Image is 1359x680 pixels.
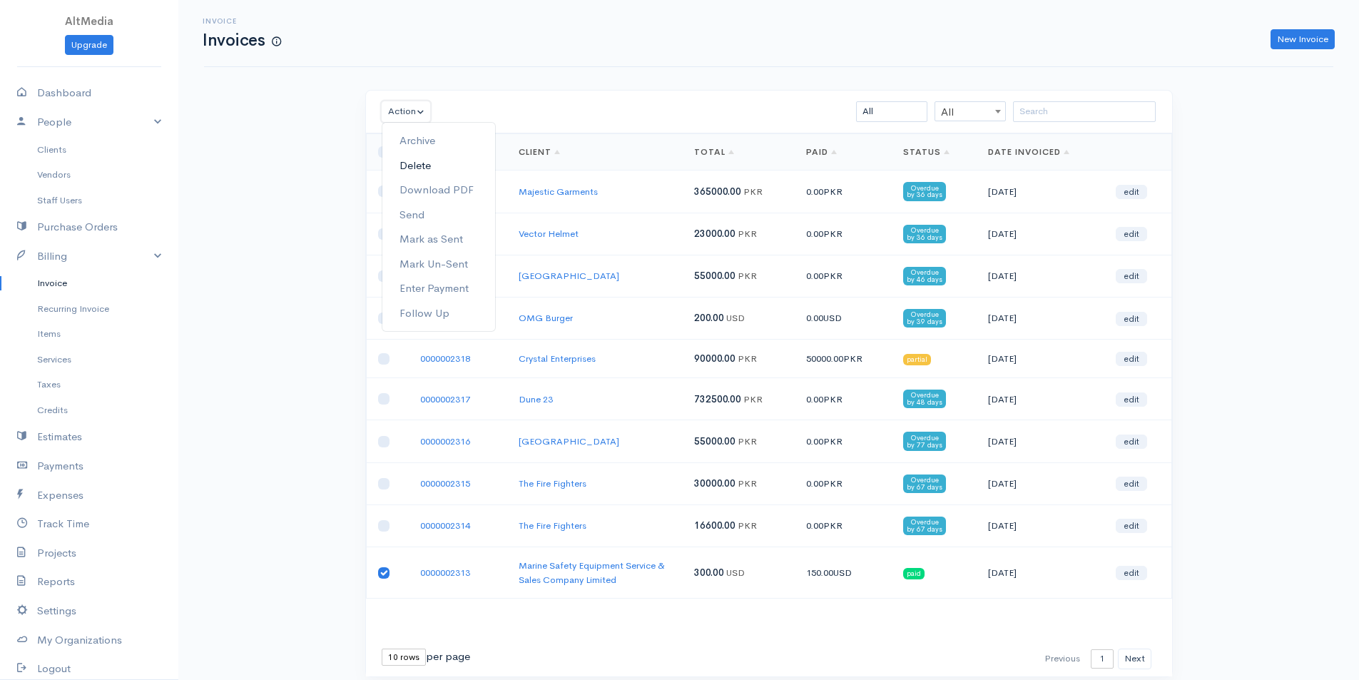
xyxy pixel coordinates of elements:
[1116,312,1147,326] a: edit
[420,477,470,489] a: 0000002315
[694,352,736,365] span: 90000.00
[519,270,619,282] a: [GEOGRAPHIC_DATA]
[977,255,1104,297] td: [DATE]
[903,568,925,579] span: paid
[1013,101,1156,122] input: Search
[382,252,495,277] a: Mark Un-Sent
[806,146,837,158] a: Paid
[903,225,946,243] span: Overdue by 36 days
[795,547,892,599] td: 150.00
[795,504,892,547] td: 0.00
[903,390,946,408] span: Overdue by 48 days
[694,312,724,324] span: 200.00
[1118,649,1151,669] button: Next
[977,298,1104,340] td: [DATE]
[738,352,757,365] span: PKR
[795,340,892,378] td: 50000.00
[795,420,892,462] td: 0.00
[738,519,757,532] span: PKR
[738,270,757,282] span: PKR
[694,393,741,405] span: 732500.00
[420,519,470,532] a: 0000002314
[65,14,113,28] span: AltMedia
[1116,435,1147,449] a: edit
[420,352,470,365] a: 0000002318
[203,31,281,49] h1: Invoices
[977,378,1104,420] td: [DATE]
[382,178,495,203] a: Download PDF
[382,227,495,252] a: Mark as Sent
[738,228,757,240] span: PKR
[823,228,843,240] span: PKR
[903,432,946,450] span: Overdue by 77 days
[519,559,665,586] a: Marine Safety Equipment Service & Sales Company Limited
[903,354,931,365] span: partial
[519,146,560,158] a: Client
[726,567,745,579] span: USD
[519,352,596,365] a: Crystal Enterprises
[382,649,470,666] div: per page
[519,186,598,198] a: Majestic Garments
[935,101,1006,121] span: All
[977,504,1104,547] td: [DATE]
[420,435,470,447] a: 0000002316
[1116,566,1147,580] a: edit
[795,255,892,297] td: 0.00
[823,477,843,489] span: PKR
[743,186,763,198] span: PKR
[823,393,843,405] span: PKR
[823,312,842,324] span: USD
[738,477,757,489] span: PKR
[272,36,281,48] span: How to create your first Invoice?
[738,435,757,447] span: PKR
[977,213,1104,255] td: [DATE]
[519,228,579,240] a: Vector Helmet
[903,309,946,328] span: Overdue by 39 days
[519,519,586,532] a: The Fire Fighters
[977,171,1104,213] td: [DATE]
[795,298,892,340] td: 0.00
[382,128,495,153] a: Archive
[903,267,946,285] span: Overdue by 46 days
[903,475,946,493] span: Overdue by 67 days
[977,462,1104,504] td: [DATE]
[694,435,736,447] span: 55000.00
[694,567,724,579] span: 300.00
[1116,269,1147,283] a: edit
[795,171,892,213] td: 0.00
[1116,227,1147,241] a: edit
[903,182,946,201] span: Overdue by 36 days
[382,276,495,301] a: Enter Payment
[519,477,586,489] a: The Fire Fighters
[519,312,573,324] a: OMG Burger
[1116,185,1147,199] a: edit
[977,547,1104,599] td: [DATE]
[1116,519,1147,533] a: edit
[935,102,1005,122] span: All
[726,312,745,324] span: USD
[519,435,619,447] a: [GEOGRAPHIC_DATA]
[694,146,734,158] a: Total
[903,146,950,158] a: Status
[694,186,741,198] span: 365000.00
[420,393,470,405] a: 0000002317
[795,462,892,504] td: 0.00
[1116,352,1147,366] a: edit
[843,352,862,365] span: PKR
[988,146,1069,158] a: Date Invoiced
[203,17,281,25] h6: Invoice
[1271,29,1335,50] a: New Invoice
[694,270,736,282] span: 55000.00
[795,213,892,255] td: 0.00
[823,519,843,532] span: PKR
[694,519,736,532] span: 16600.00
[1116,392,1147,407] a: edit
[382,203,495,228] a: Send
[694,477,736,489] span: 30000.00
[420,567,470,579] a: 0000002313
[743,393,763,405] span: PKR
[1116,477,1147,491] a: edit
[977,340,1104,378] td: [DATE]
[795,378,892,420] td: 0.00
[382,301,495,326] a: Follow Up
